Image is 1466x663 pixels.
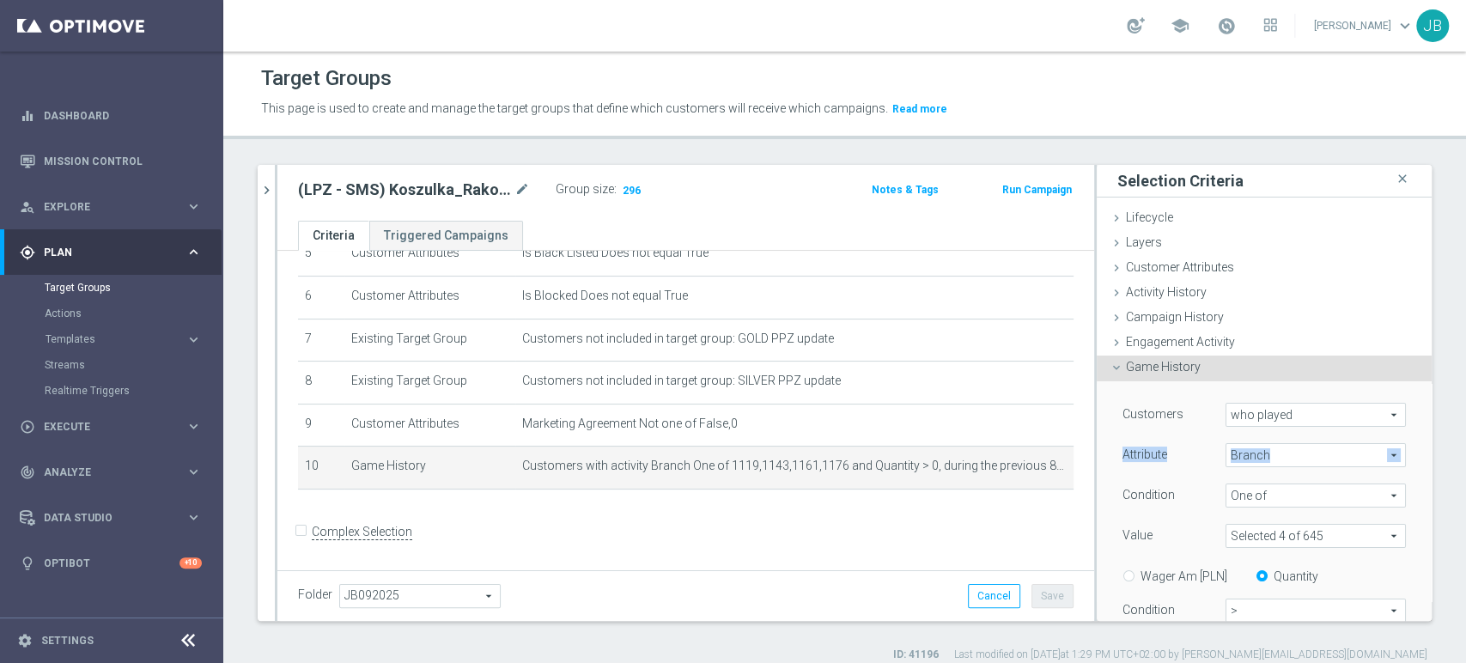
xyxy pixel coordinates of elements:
td: 9 [298,404,344,447]
button: equalizer Dashboard [19,109,203,123]
span: 1119 1143 1161 1176 [1226,525,1405,547]
i: equalizer [20,108,35,124]
span: Campaign History [1126,310,1224,324]
span: Customers with activity Branch One of 1119,1143,1161,1176 and Quantity > 0, during the previous 8... [522,459,1067,473]
div: Realtime Triggers [45,378,222,404]
label: : [614,182,617,197]
div: Optibot [20,540,202,586]
span: Lifecycle [1126,210,1173,224]
a: Realtime Triggers [45,384,179,398]
td: Existing Target Group [344,319,515,362]
i: keyboard_arrow_right [186,198,202,215]
button: Data Studio keyboard_arrow_right [19,511,203,525]
td: 7 [298,319,344,362]
i: gps_fixed [20,245,35,260]
label: Last modified on [DATE] at 1:29 PM UTC+02:00 by [PERSON_NAME][EMAIL_ADDRESS][DOMAIN_NAME] [954,648,1427,662]
div: Streams [45,352,222,378]
div: Explore [20,199,186,215]
td: 8 [298,362,344,404]
a: Actions [45,307,179,320]
button: Read more [891,100,949,119]
a: Dashboard [44,93,202,138]
td: 10 [298,447,344,490]
span: Layers [1126,235,1162,249]
label: Wager Am [PLN] [1141,569,1227,584]
span: Is Black Listed Does not equal True [522,246,709,260]
i: mode_edit [514,179,530,200]
span: Activity History [1126,285,1207,299]
td: Existing Target Group [344,362,515,404]
button: chevron_right [258,165,275,216]
a: Optibot [44,540,179,586]
span: Analyze [44,467,186,477]
div: lightbulb Optibot +10 [19,557,203,570]
a: Settings [41,636,94,646]
span: Plan [44,247,186,258]
div: Target Groups [45,275,222,301]
i: chevron_right [259,182,275,198]
span: Data Studio [44,513,186,523]
i: person_search [20,199,35,215]
label: Condition [1122,487,1175,502]
i: close [1394,167,1411,191]
label: Condition [1122,602,1175,617]
button: Save [1031,584,1074,608]
h3: Selection Criteria [1117,171,1244,191]
a: [PERSON_NAME]keyboard_arrow_down [1312,13,1416,39]
td: Customer Attributes [344,404,515,447]
button: Notes & Tags [869,180,940,199]
button: person_search Explore keyboard_arrow_right [19,200,203,214]
span: Customers not included in target group: SILVER PPZ update [522,374,841,388]
span: This page is used to create and manage the target groups that define which customers will receive... [261,101,888,115]
div: +10 [179,557,202,569]
i: keyboard_arrow_right [186,331,202,348]
button: Templates keyboard_arrow_right [45,332,203,346]
a: Streams [45,358,179,372]
button: gps_fixed Plan keyboard_arrow_right [19,246,203,259]
i: track_changes [20,465,35,480]
label: Complex Selection [312,524,412,540]
i: settings [17,633,33,648]
div: Analyze [20,465,186,480]
span: school [1171,16,1189,35]
span: keyboard_arrow_down [1396,16,1414,35]
label: Quantity [1274,569,1318,584]
label: ID: 41196 [893,648,939,662]
button: Run Campaign [1001,180,1074,199]
i: play_circle_outline [20,419,35,435]
span: Marketing Agreement Not one of False,0 [522,417,738,431]
span: 296 [621,184,642,200]
i: keyboard_arrow_right [186,244,202,260]
button: Mission Control [19,155,203,168]
span: Engagement Activity [1126,335,1235,349]
td: 5 [298,234,344,277]
span: Explore [44,202,186,212]
div: Plan [20,245,186,260]
button: Cancel [968,584,1020,608]
span: Game History [1126,360,1201,374]
td: Customer Attributes [344,234,515,277]
button: track_changes Analyze keyboard_arrow_right [19,465,203,479]
div: Templates [45,326,222,352]
label: Value [1122,527,1153,543]
span: Templates [46,334,168,344]
label: Group size [556,182,614,197]
button: play_circle_outline Execute keyboard_arrow_right [19,420,203,434]
div: Dashboard [20,93,202,138]
a: Criteria [298,221,369,251]
div: Mission Control [20,138,202,184]
h2: (LPZ - SMS) Koszulka_Rakow_19092025 [298,179,511,200]
div: Data Studio [20,510,186,526]
div: JB [1416,9,1449,42]
td: Game History [344,447,515,490]
div: Execute [20,419,186,435]
a: Target Groups [45,281,179,295]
